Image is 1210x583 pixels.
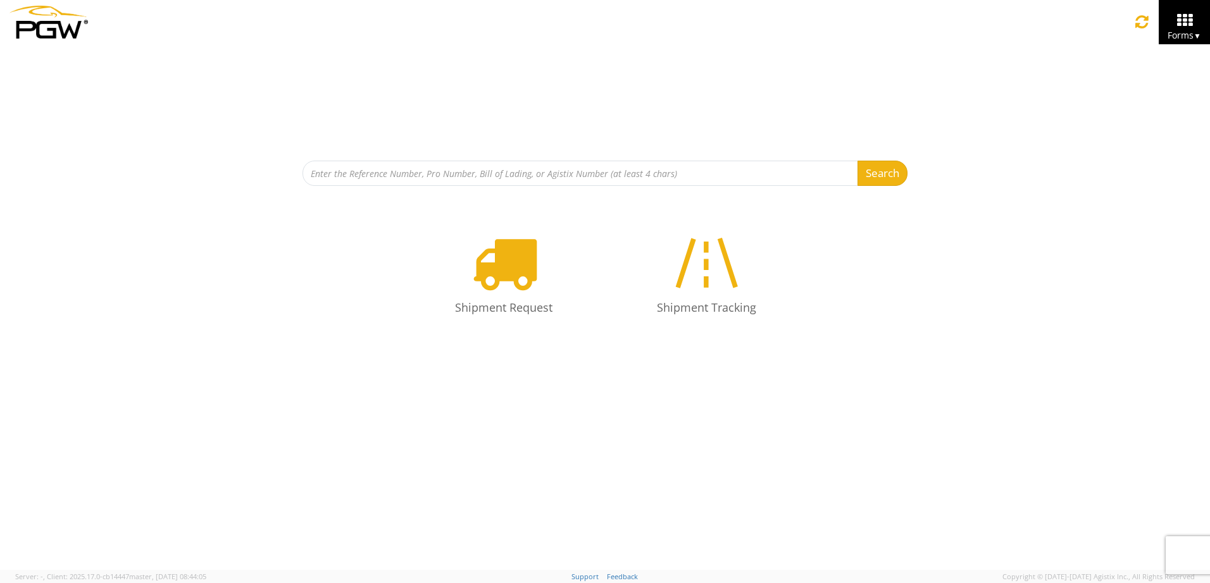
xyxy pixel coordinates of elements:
[607,572,638,581] a: Feedback
[1002,572,1195,582] span: Copyright © [DATE]-[DATE] Agistix Inc., All Rights Reserved
[15,572,45,581] span: Server: -
[571,572,599,581] a: Support
[409,218,599,333] a: Shipment Request
[47,572,206,581] span: Client: 2025.17.0-cb14447
[421,302,586,314] h4: Shipment Request
[624,302,789,314] h4: Shipment Tracking
[43,572,45,581] span: ,
[858,161,907,186] button: Search
[302,161,858,186] input: Enter the Reference Number, Pro Number, Bill of Lading, or Agistix Number (at least 4 chars)
[1168,29,1201,41] span: Forms
[611,218,801,333] a: Shipment Tracking
[1194,30,1201,41] span: ▼
[9,6,88,39] img: pgw-form-logo-1aaa8060b1cc70fad034.png
[129,572,206,581] span: master, [DATE] 08:44:05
